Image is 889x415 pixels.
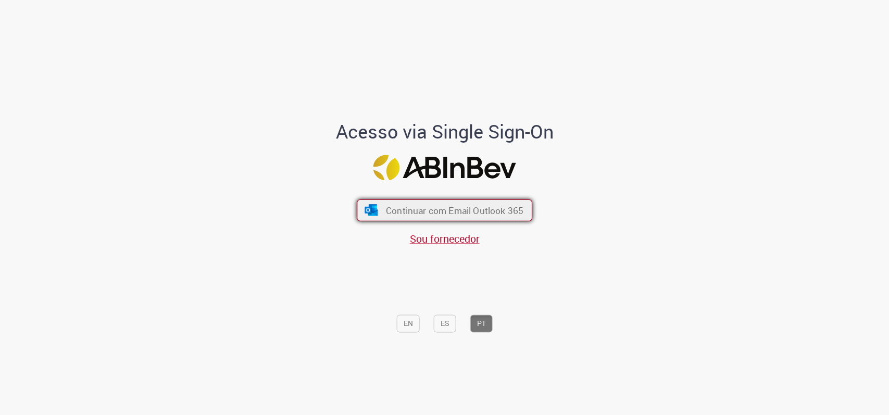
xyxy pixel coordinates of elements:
a: Sou fornecedor [410,232,480,246]
img: ícone Azure/Microsoft 360 [364,204,379,216]
button: EN [397,315,420,332]
span: Continuar com Email Outlook 365 [386,204,523,216]
button: ES [434,315,456,332]
h1: Acesso via Single Sign-On [300,122,589,143]
img: Logo ABInBev [373,155,516,180]
button: PT [470,315,493,332]
button: ícone Azure/Microsoft 360 Continuar com Email Outlook 365 [357,199,532,221]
